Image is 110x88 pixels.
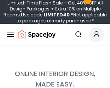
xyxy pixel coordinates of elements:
[18,27,56,42] img: Spacejoy Logo
[18,27,56,42] a: Spacejoy
[44,12,70,18] b: LIMITED40
[6,24,104,45] nav: Global
[17,12,107,24] span: *Not applicable to packages already purchased*
[21,12,70,18] span: Use code:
